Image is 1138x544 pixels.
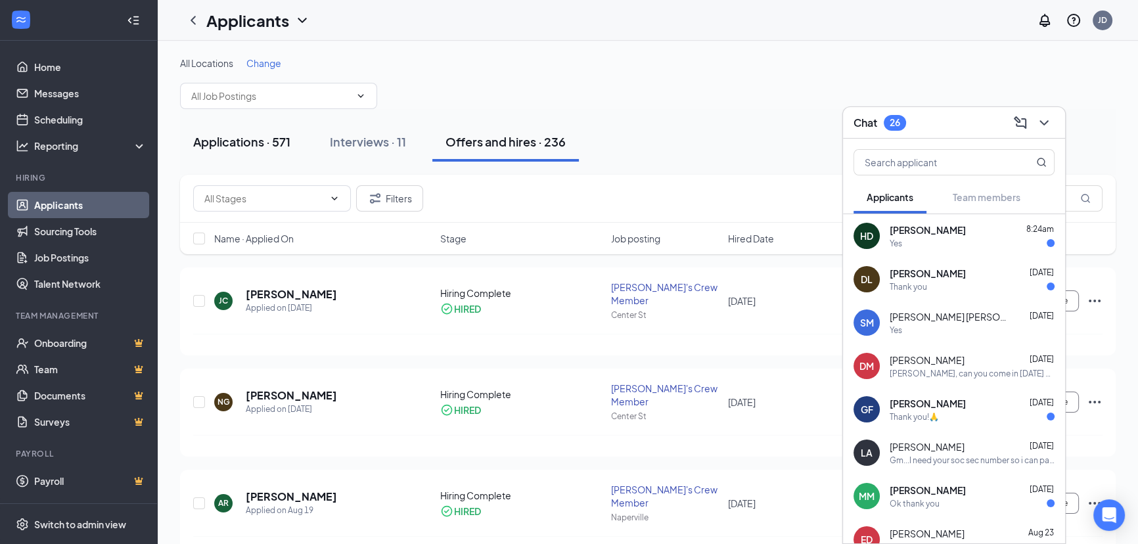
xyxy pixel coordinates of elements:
[890,440,965,453] span: [PERSON_NAME]
[246,57,281,69] span: Change
[890,267,966,280] span: [PERSON_NAME]
[890,117,900,128] div: 26
[1066,12,1081,28] svg: QuestionInfo
[246,287,337,302] h5: [PERSON_NAME]
[860,229,873,242] div: HD
[34,356,147,382] a: TeamCrown
[728,295,756,307] span: [DATE]
[204,191,324,206] input: All Stages
[180,57,233,69] span: All Locations
[16,448,144,459] div: Payroll
[1010,112,1031,133] button: ComposeMessage
[953,191,1020,203] span: Team members
[1080,193,1091,204] svg: MagnifyingGlass
[246,403,337,416] div: Applied on [DATE]
[728,232,774,245] span: Hired Date
[611,512,720,523] div: Naperville
[440,232,467,245] span: Stage
[1030,397,1054,407] span: [DATE]
[34,80,147,106] a: Messages
[294,12,310,28] svg: ChevronDown
[185,12,201,28] svg: ChevronLeft
[1030,311,1054,321] span: [DATE]
[16,518,29,531] svg: Settings
[440,505,453,518] svg: CheckmarkCircle
[890,484,966,497] span: [PERSON_NAME]
[890,498,940,509] div: Ok thank you
[214,232,294,245] span: Name · Applied On
[246,504,337,517] div: Applied on Aug 19
[1013,115,1028,131] svg: ComposeMessage
[890,353,965,367] span: [PERSON_NAME]
[890,368,1055,379] div: [PERSON_NAME], can you come in [DATE] at 4pm for an interview please?
[890,223,966,237] span: [PERSON_NAME]
[34,271,147,297] a: Talent Network
[853,116,877,130] h3: Chat
[890,397,966,410] span: [PERSON_NAME]
[1030,354,1054,364] span: [DATE]
[1030,267,1054,277] span: [DATE]
[246,388,337,403] h5: [PERSON_NAME]
[367,191,383,206] svg: Filter
[611,411,720,422] div: Center St
[440,388,604,401] div: Hiring Complete
[440,403,453,417] svg: CheckmarkCircle
[440,489,604,502] div: Hiring Complete
[440,286,604,300] div: Hiring Complete
[860,316,874,329] div: SM
[34,468,147,494] a: PayrollCrown
[34,244,147,271] a: Job Postings
[34,192,147,218] a: Applicants
[1037,12,1053,28] svg: Notifications
[728,497,756,509] span: [DATE]
[611,281,720,307] div: [PERSON_NAME]'s Crew Member
[1098,14,1107,26] div: JD
[1034,112,1055,133] button: ChevronDown
[356,185,423,212] button: Filter Filters
[219,295,228,306] div: JC
[611,382,720,408] div: [PERSON_NAME]'s Crew Member
[34,409,147,435] a: SurveysCrown
[728,396,756,408] span: [DATE]
[1028,528,1054,537] span: Aug 23
[890,238,902,249] div: Yes
[1026,224,1054,234] span: 8:24am
[34,330,147,356] a: OnboardingCrown
[16,139,29,152] svg: Analysis
[34,382,147,409] a: DocumentsCrown
[1087,394,1103,410] svg: Ellipses
[890,455,1055,466] div: Gm...I need your soc sec number so i can pay you for the time you was here
[330,133,406,150] div: Interviews · 11
[218,497,229,509] div: AR
[859,489,875,503] div: MM
[854,150,1010,175] input: Search applicant
[890,527,965,540] span: [PERSON_NAME]
[34,139,147,152] div: Reporting
[34,518,126,531] div: Switch to admin view
[454,505,481,518] div: HIRED
[34,54,147,80] a: Home
[191,89,350,103] input: All Job Postings
[890,411,939,422] div: Thank you!🙏
[329,193,340,204] svg: ChevronDown
[454,403,481,417] div: HIRED
[193,133,290,150] div: Applications · 571
[867,191,913,203] span: Applicants
[440,302,453,315] svg: CheckmarkCircle
[16,310,144,321] div: Team Management
[246,489,337,504] h5: [PERSON_NAME]
[217,396,230,407] div: NG
[611,483,720,509] div: [PERSON_NAME]'s Crew Member
[861,403,873,416] div: GF
[14,13,28,26] svg: WorkstreamLogo
[206,9,289,32] h1: Applicants
[1030,441,1054,451] span: [DATE]
[1036,157,1047,168] svg: MagnifyingGlass
[16,172,144,183] div: Hiring
[1087,293,1103,309] svg: Ellipses
[1093,499,1125,531] div: Open Intercom Messenger
[890,281,927,292] div: Thank you
[861,446,873,459] div: LA
[611,309,720,321] div: Center St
